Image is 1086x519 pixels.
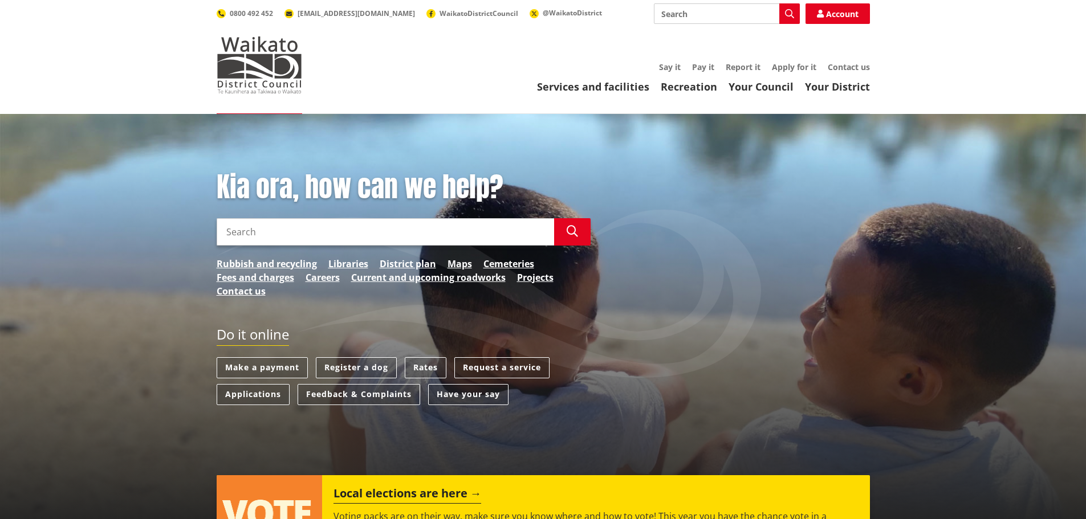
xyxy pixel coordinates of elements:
[454,357,550,378] a: Request a service
[805,80,870,93] a: Your District
[530,8,602,18] a: @WaikatoDistrict
[217,284,266,298] a: Contact us
[692,62,714,72] a: Pay it
[661,80,717,93] a: Recreation
[316,357,397,378] a: Register a dog
[298,384,420,405] a: Feedback & Complaints
[428,384,509,405] a: Have your say
[217,257,317,271] a: Rubbish and recycling
[543,8,602,18] span: @WaikatoDistrict
[483,257,534,271] a: Cemeteries
[217,271,294,284] a: Fees and charges
[654,3,800,24] input: Search input
[380,257,436,271] a: District plan
[328,257,368,271] a: Libraries
[217,171,591,204] h1: Kia ora, how can we help?
[659,62,681,72] a: Say it
[217,384,290,405] a: Applications
[217,357,308,378] a: Make a payment
[306,271,340,284] a: Careers
[726,62,760,72] a: Report it
[230,9,273,18] span: 0800 492 452
[806,3,870,24] a: Account
[426,9,518,18] a: WaikatoDistrictCouncil
[217,326,289,346] h2: Do it online
[772,62,816,72] a: Apply for it
[284,9,415,18] a: [EMAIL_ADDRESS][DOMAIN_NAME]
[405,357,446,378] a: Rates
[217,36,302,93] img: Waikato District Council - Te Kaunihera aa Takiwaa o Waikato
[537,80,649,93] a: Services and facilities
[217,218,554,246] input: Search input
[351,271,506,284] a: Current and upcoming roadworks
[828,62,870,72] a: Contact us
[448,257,472,271] a: Maps
[517,271,554,284] a: Projects
[217,9,273,18] a: 0800 492 452
[298,9,415,18] span: [EMAIL_ADDRESS][DOMAIN_NAME]
[729,80,794,93] a: Your Council
[440,9,518,18] span: WaikatoDistrictCouncil
[333,487,481,504] h2: Local elections are here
